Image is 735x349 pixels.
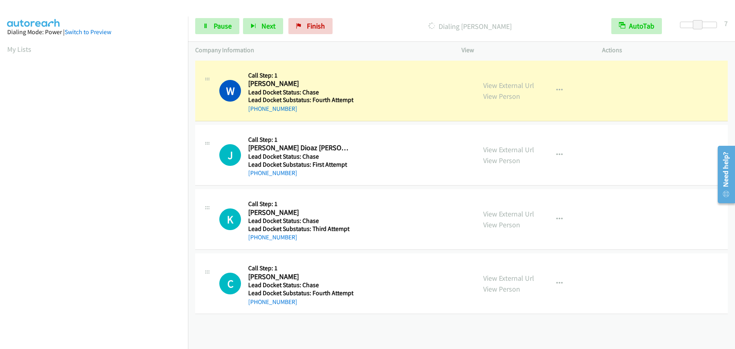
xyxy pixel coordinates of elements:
[611,18,662,34] button: AutoTab
[724,18,728,29] div: 7
[219,208,241,230] h1: K
[248,136,351,144] h5: Call Step: 1
[248,161,351,169] h5: Lead Docket Substatus: First Attempt
[7,45,31,54] a: My Lists
[248,200,351,208] h5: Call Step: 1
[248,298,297,306] a: [PHONE_NUMBER]
[248,217,351,225] h5: Lead Docket Status: Chase
[248,169,297,177] a: [PHONE_NUMBER]
[248,143,351,153] h2: [PERSON_NAME] Dioaz [PERSON_NAME]
[712,143,735,206] iframe: Resource Center
[248,71,353,80] h5: Call Step: 1
[248,264,353,272] h5: Call Step: 1
[483,273,534,283] a: View External Url
[343,21,597,32] p: Dialing [PERSON_NAME]
[248,233,297,241] a: [PHONE_NUMBER]
[219,273,241,294] div: The call is yet to be attempted
[483,284,520,294] a: View Person
[219,144,241,166] div: The call is yet to be attempted
[195,45,447,55] p: Company Information
[219,144,241,166] h1: J
[261,21,276,31] span: Next
[248,79,351,88] h2: [PERSON_NAME]
[65,28,111,36] a: Switch to Preview
[214,21,232,31] span: Pause
[219,208,241,230] div: The call is yet to be attempted
[288,18,333,34] a: Finish
[248,105,297,112] a: [PHONE_NUMBER]
[248,272,351,282] h2: [PERSON_NAME]
[243,18,283,34] button: Next
[307,21,325,31] span: Finish
[483,92,520,101] a: View Person
[248,289,353,297] h5: Lead Docket Substatus: Fourth Attempt
[7,27,181,37] div: Dialing Mode: Power |
[248,281,353,289] h5: Lead Docket Status: Chase
[248,153,351,161] h5: Lead Docket Status: Chase
[248,225,351,233] h5: Lead Docket Substatus: Third Attempt
[195,18,239,34] a: Pause
[219,273,241,294] h1: C
[248,88,353,96] h5: Lead Docket Status: Chase
[483,156,520,165] a: View Person
[219,80,241,102] h1: W
[602,45,728,55] p: Actions
[483,145,534,154] a: View External Url
[483,81,534,90] a: View External Url
[248,208,351,217] h2: [PERSON_NAME]
[483,209,534,218] a: View External Url
[461,45,588,55] p: View
[483,220,520,229] a: View Person
[248,96,353,104] h5: Lead Docket Substatus: Fourth Attempt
